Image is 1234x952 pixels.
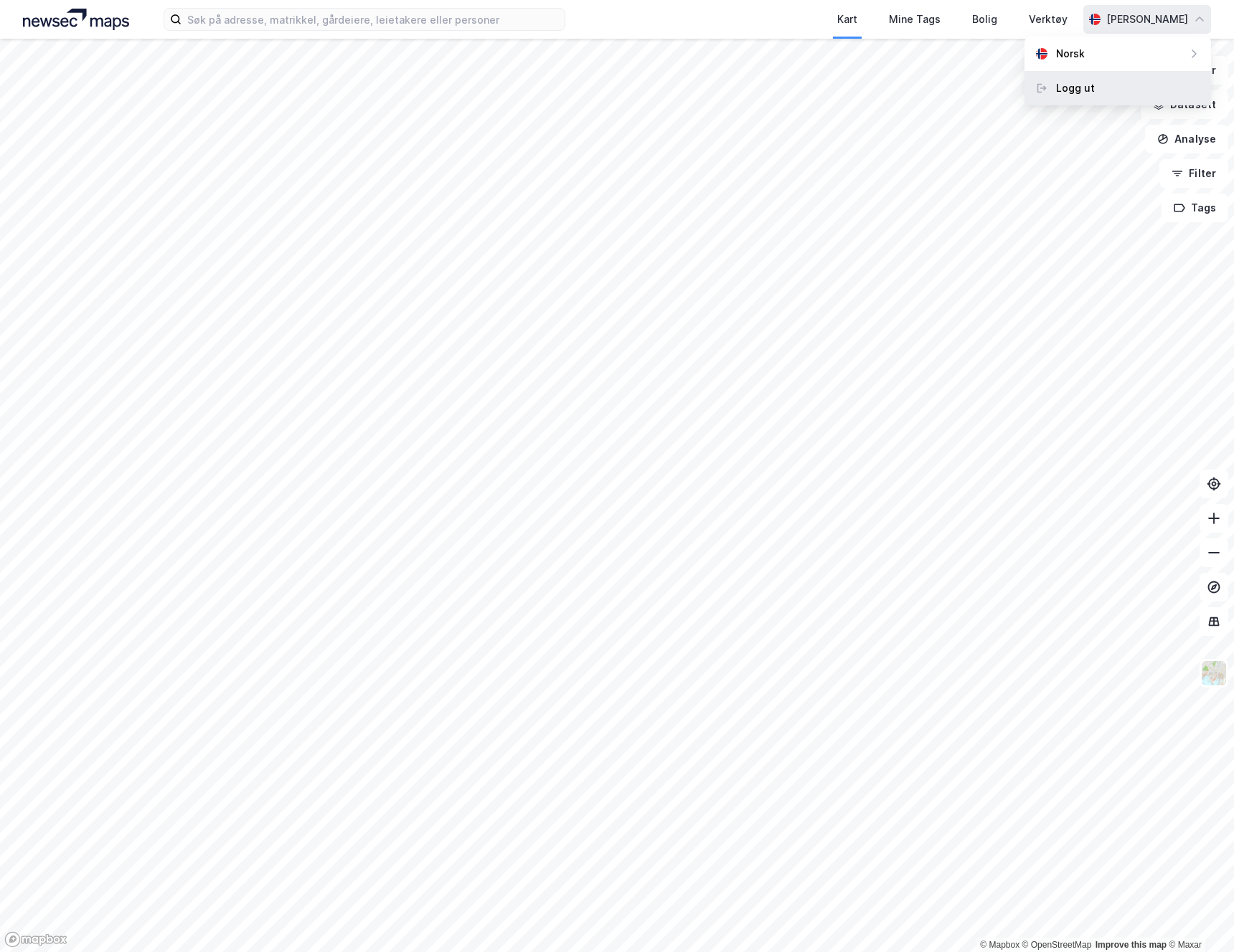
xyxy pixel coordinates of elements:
[1056,80,1095,97] div: Logg ut
[837,11,857,28] div: Kart
[1096,940,1167,950] a: Improve this map
[1022,940,1092,950] a: OpenStreetMap
[1162,883,1234,952] div: Kontrollprogram for chat
[1159,159,1228,188] button: Filter
[980,940,1019,950] a: Mapbox
[4,931,67,948] a: Mapbox homepage
[23,9,129,30] img: logo.a4113a55bc3d86da70a041830d287a7e.svg
[182,9,565,30] input: Søk på adresse, matrikkel, gårdeiere, leietakere eller personer
[1162,194,1228,222] button: Tags
[1145,125,1228,153] button: Analyse
[1056,45,1085,62] div: Norsk
[1200,660,1228,687] img: Z
[972,11,997,28] div: Bolig
[1106,11,1188,28] div: [PERSON_NAME]
[889,11,941,28] div: Mine Tags
[1029,11,1068,28] div: Verktøy
[1162,883,1234,952] iframe: Chat Widget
